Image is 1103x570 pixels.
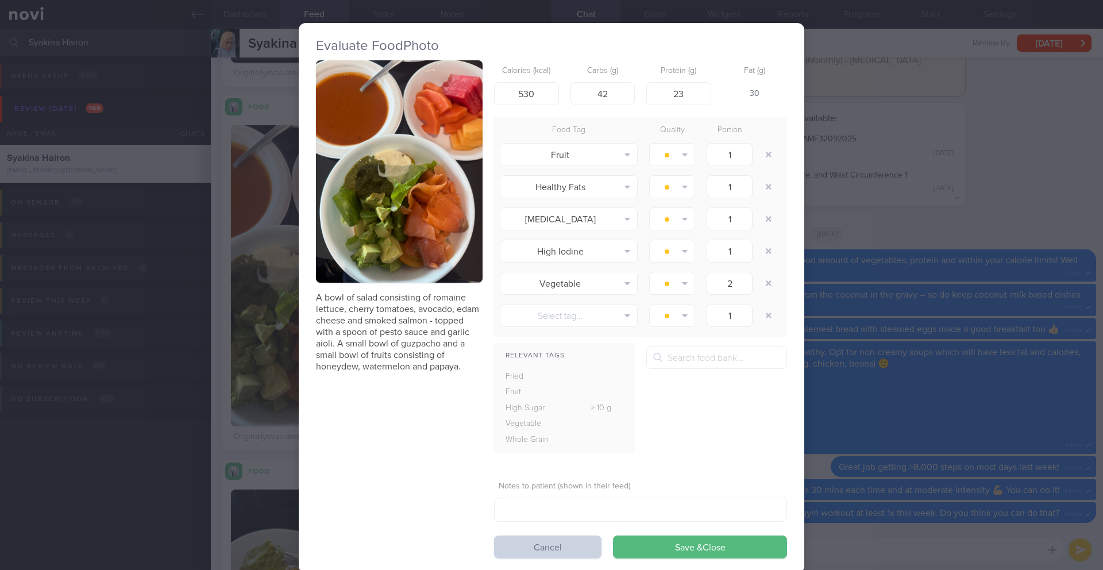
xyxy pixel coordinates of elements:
input: 33 [570,82,635,105]
div: Fried [494,369,568,385]
button: Healthy Fats [500,175,638,198]
input: 1.0 [707,272,753,295]
label: Calories (kcal) [499,66,554,76]
input: 1.0 [707,240,753,263]
button: Cancel [494,536,601,559]
div: Relevant Tags [494,349,635,363]
button: Fruit [500,143,638,166]
img: A bowl of salad consisting of romaine lettuce, cherry tomatoes, avocado, edam cheese and smoked s... [316,60,483,283]
button: High Iodine [500,240,638,263]
input: 250 [494,82,559,105]
h2: Evaluate Food Photo [316,37,787,55]
p: A bowl of salad consisting of romaine lettuce, cherry tomatoes, avocado, edam cheese and smoked s... [316,292,483,372]
div: Whole Grain [494,432,568,448]
input: Search food bank... [646,346,787,369]
div: High Sugar [494,400,568,417]
button: Vegetable [500,272,638,295]
div: Quality [643,122,701,138]
button: [MEDICAL_DATA] [500,207,638,230]
button: Select tag... [500,304,638,327]
div: Portion [701,122,758,138]
div: > 10 g [568,400,635,417]
div: Vegetable [494,416,568,432]
input: 1.0 [707,304,753,327]
input: 1.0 [707,175,753,198]
button: Save &Close [613,536,787,559]
div: 30 [723,82,788,106]
input: 1.0 [707,207,753,230]
input: 9 [646,82,711,105]
label: Protein (g) [651,66,707,76]
label: Carbs (g) [575,66,631,76]
label: Notes to patient (shown in their feed) [499,482,782,492]
label: Fat (g) [727,66,783,76]
div: Food Tag [494,122,643,138]
input: 1.0 [707,143,753,166]
div: Fruit [494,384,568,400]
